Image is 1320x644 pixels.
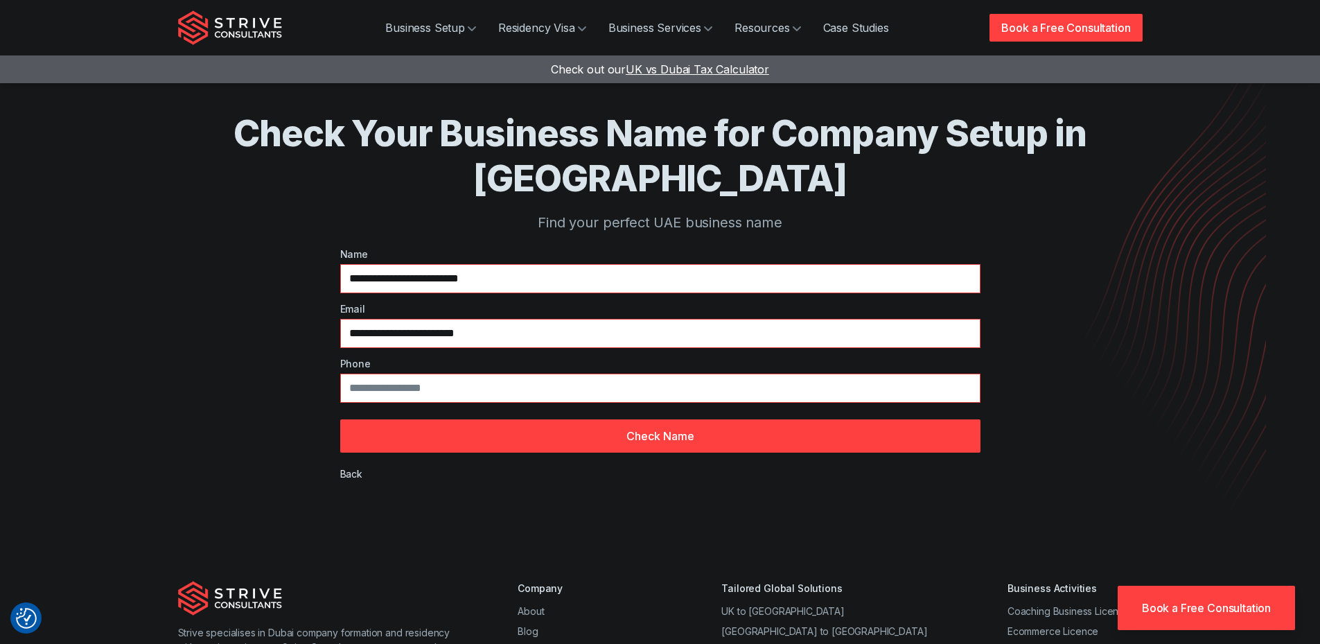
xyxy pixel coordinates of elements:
div: Business Activities [1007,581,1143,595]
label: Name [340,247,980,261]
img: Revisit consent button [16,608,37,629]
a: Ecommerce Licence [1007,625,1098,637]
a: Book a Free Consultation [989,14,1142,42]
div: Back [340,467,362,481]
a: Resources [723,14,812,42]
div: Company [518,581,642,595]
a: Business Services [597,14,723,42]
a: Blog [518,625,538,637]
a: Coaching Business Licence [1007,605,1130,617]
a: [GEOGRAPHIC_DATA] to [GEOGRAPHIC_DATA] [721,625,927,637]
a: Business Setup [374,14,487,42]
label: Phone [340,356,980,371]
a: Book a Free Consultation [1118,586,1295,630]
div: Tailored Global Solutions [721,581,927,595]
img: Strive Consultants [178,10,282,45]
a: Case Studies [812,14,900,42]
a: Check out ourUK vs Dubai Tax Calculator [551,62,769,76]
label: Email [340,302,980,316]
a: UK to [GEOGRAPHIC_DATA] [721,605,844,617]
span: UK vs Dubai Tax Calculator [626,62,769,76]
button: Consent Preferences [16,608,37,629]
a: Residency Visa [487,14,597,42]
button: Check Name [340,419,980,453]
p: Find your perfect UAE business name [234,212,1087,233]
h1: Check Your Business Name for Company Setup in [GEOGRAPHIC_DATA] [234,111,1087,201]
a: About [518,605,544,617]
img: Strive Consultants [178,581,282,616]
